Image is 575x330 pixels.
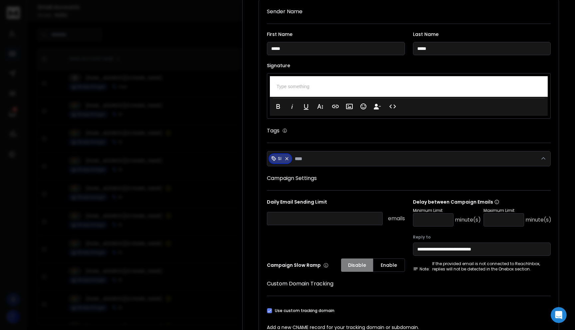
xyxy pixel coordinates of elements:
p: Campaign Slow Ramp [267,262,328,268]
span: 😃 [127,261,136,274]
p: Delay between Campaign Emails [413,199,551,205]
h1: Campaign Settings [267,174,551,182]
h1: Tags [267,127,280,135]
span: Note: [413,266,430,272]
button: Bold (⌘B) [272,100,285,113]
h1: Sender Name [267,8,551,16]
button: Collapse window [212,3,225,15]
p: SI [278,156,282,161]
span: disappointed reaction [89,261,106,274]
div: If the provided email is not connected to ReachInbox, replies will not be detected in the Onebox ... [413,261,551,272]
button: Insert Unsubscribe Link [371,100,384,113]
label: Use custom tracking domain [275,308,334,313]
label: First Name [267,32,405,37]
label: Last Name [413,32,551,37]
button: Insert Link (⌘K) [329,100,342,113]
p: Maximum Limit [483,208,551,213]
button: Enable [373,258,405,272]
span: neutral face reaction [106,261,123,274]
label: Reply to [413,235,551,240]
h1: Custom Domain Tracking [267,280,551,288]
button: Code View [386,100,399,113]
p: Minimum Limit [413,208,481,213]
span: 😞 [92,261,102,274]
button: Underline (⌘U) [300,100,312,113]
p: emails [388,215,405,223]
button: Disable [341,258,373,272]
p: minute(s) [455,216,481,224]
span: 😐 [109,261,119,274]
a: Open in help center [88,282,141,288]
p: Daily Email Sending Limit [267,199,405,208]
label: Signature [267,63,551,68]
button: More Text [314,100,326,113]
p: minute(s) [525,216,551,224]
div: Did this answer your question? [8,254,221,261]
span: smiley reaction [123,261,140,274]
iframe: To enrich screen reader interactions, please activate Accessibility in Grammarly extension settings [551,307,567,323]
button: Italic (⌘I) [286,100,298,113]
button: go back [4,3,17,15]
button: Emoticons [357,100,370,113]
